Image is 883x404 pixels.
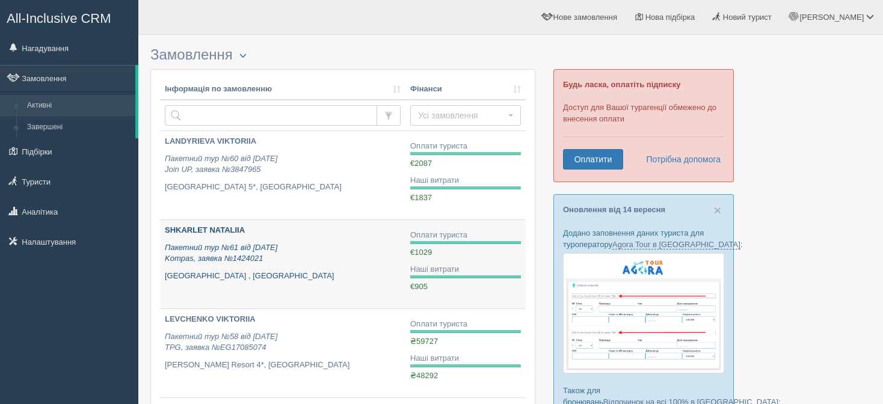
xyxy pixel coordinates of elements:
i: Пакетний тур №60 від [DATE] Join UP, заявка №3847965 [165,154,277,174]
b: Будь ласка, оплатіть підписку [563,80,680,89]
span: Нове замовлення [553,13,617,22]
span: Нова підбірка [645,13,695,22]
p: [GEOGRAPHIC_DATA] 5*, [GEOGRAPHIC_DATA] [165,182,401,193]
img: agora-tour-%D1%84%D0%BE%D1%80%D0%BC%D0%B0-%D0%B1%D1%80%D0%BE%D0%BD%D1%8E%D0%B2%D0%B0%D0%BD%D0%BD%... [563,253,724,373]
p: [GEOGRAPHIC_DATA] , [GEOGRAPHIC_DATA] [165,271,401,282]
span: ₴59727 [410,337,438,346]
span: €1837 [410,193,432,202]
button: Усі замовлення [410,105,521,126]
span: €905 [410,282,428,291]
a: SHKARLET NATALIIA Пакетний тур №61 від [DATE]Kompas, заявка №1424021 [GEOGRAPHIC_DATA] , [GEOGRAP... [160,220,405,308]
button: Close [714,204,721,216]
a: Фінанси [410,84,521,95]
h3: Замовлення [150,47,535,63]
a: Активні [22,95,135,117]
div: Наші витрати [410,264,521,275]
span: €2087 [410,159,432,168]
a: Потрібна допомога [638,149,721,170]
div: Оплати туриста [410,230,521,241]
div: Доступ для Вашої турагенції обмежено до внесення оплати [553,69,734,182]
a: Оплатити [563,149,623,170]
span: [PERSON_NAME] [799,13,864,22]
span: Усі замовлення [418,109,505,121]
i: Пакетний тур №61 від [DATE] Kompas, заявка №1424021 [165,243,277,263]
b: LANDYRIEVA VIKTORIIA [165,136,256,145]
div: Оплати туриста [410,141,521,152]
span: ₴48292 [410,371,438,380]
a: LEVCHENKO VIKTORIIA Пакетний тур №58 від [DATE]TPG, заявка №EG17085074 [PERSON_NAME] Resort 4*, [... [160,309,405,397]
a: Agora Tour в [GEOGRAPHIC_DATA] [612,240,740,249]
span: €1029 [410,248,432,257]
a: Інформація по замовленню [165,84,401,95]
a: All-Inclusive CRM [1,1,138,34]
b: LEVCHENKO VIKTORIIA [165,314,256,323]
div: Наші витрати [410,353,521,364]
b: SHKARLET NATALIIA [165,225,245,234]
span: Новий турист [723,13,772,22]
a: LANDYRIEVA VIKTORIIA Пакетний тур №60 від [DATE]Join UP, заявка №3847965 [GEOGRAPHIC_DATA] 5*, [G... [160,131,405,219]
a: Завершені [22,117,135,138]
span: × [714,203,721,217]
span: All-Inclusive CRM [7,11,111,26]
i: Пакетний тур №58 від [DATE] TPG, заявка №EG17085074 [165,332,277,352]
div: Наші витрати [410,175,521,186]
p: [PERSON_NAME] Resort 4*, [GEOGRAPHIC_DATA] [165,360,401,371]
input: Пошук за номером замовлення, ПІБ або паспортом туриста [165,105,377,126]
div: Оплати туриста [410,319,521,330]
a: Оновлення від 14 вересня [563,205,665,214]
p: Додано заповнення даних туриста для туроператору : [563,227,724,250]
